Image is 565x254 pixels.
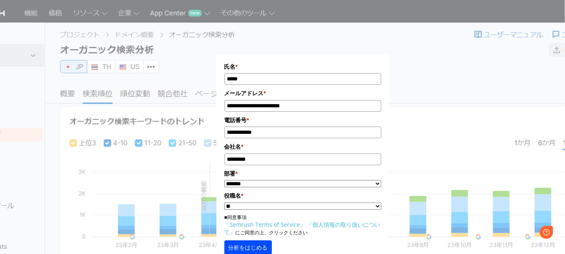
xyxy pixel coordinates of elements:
p: ■同意事項 にご同意の上、クリックください [224,214,381,236]
a: 「Semrush Terms of Service」 [224,221,306,228]
label: 電話番号 [224,116,381,125]
label: 役職名 [224,191,381,200]
label: メールアドレス [224,89,381,98]
label: 会社名 [224,142,381,151]
iframe: Help widget launcher [493,223,556,245]
label: 部署 [224,169,381,178]
label: 氏名 [224,62,381,71]
a: 「個人情報の取り扱いについて」 [224,221,380,236]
